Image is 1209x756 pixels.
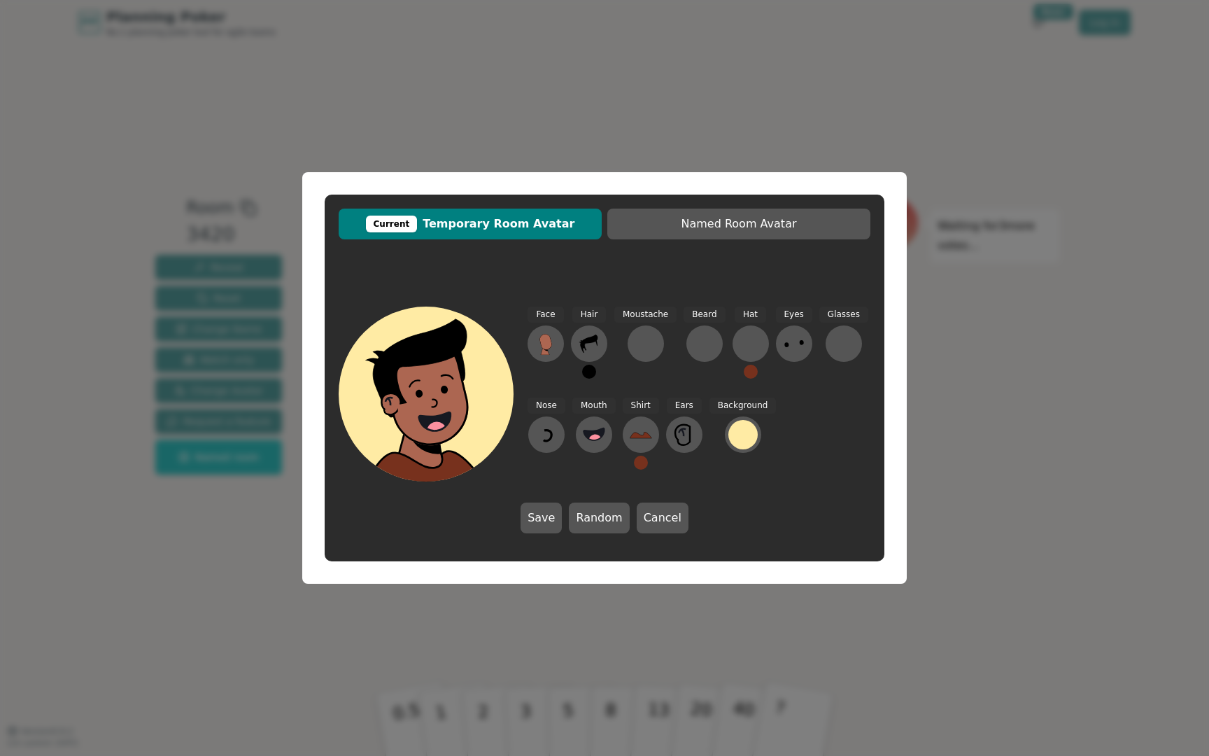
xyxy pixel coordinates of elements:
button: Save [521,503,562,533]
button: CurrentTemporary Room Avatar [339,209,602,239]
span: Face [528,307,563,323]
span: Mouth [572,398,616,414]
div: Current [366,216,418,232]
span: Shirt [623,398,659,414]
span: Glasses [819,307,868,323]
span: Background [709,398,777,414]
span: Beard [684,307,725,323]
span: Hat [735,307,766,323]
button: Random [569,503,629,533]
span: Moustache [614,307,677,323]
span: Temporary Room Avatar [346,216,595,232]
span: Eyes [776,307,812,323]
span: Named Room Avatar [614,216,863,232]
button: Cancel [637,503,688,533]
span: Nose [528,398,565,414]
span: Ears [667,398,702,414]
span: Hair [572,307,607,323]
button: Named Room Avatar [607,209,870,239]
